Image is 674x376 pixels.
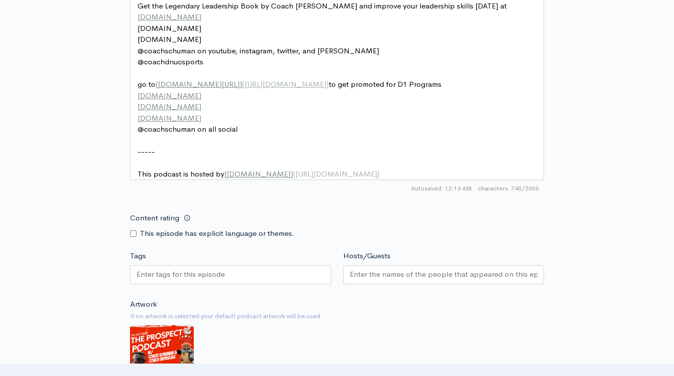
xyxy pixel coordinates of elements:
[137,102,201,111] span: [DOMAIN_NAME]
[227,169,290,179] span: [DOMAIN_NAME]
[137,46,379,55] span: @coachschuman on youtube, instagram, twitter, and [PERSON_NAME]
[130,250,146,262] label: Tags
[130,311,544,321] small: If no artwork is selected your default podcast artwork will be used
[137,1,507,10] span: Get the Legendary Leadership Book by Coach [PERSON_NAME] and improve your leadership skills [DATE...
[137,23,201,33] span: [DOMAIN_NAME]
[137,113,201,123] span: [DOMAIN_NAME]
[224,169,227,179] span: [
[137,147,155,156] span: -----
[137,124,238,134] span: @coachschuman on all social
[295,169,377,179] span: [URL][DOMAIN_NAME]
[155,79,158,89] span: [
[137,12,201,21] span: [DOMAIN_NAME]
[240,79,242,89] span: ]
[377,169,380,179] span: )
[242,79,245,89] span: (
[130,299,157,310] label: Artwork
[411,184,472,193] span: Autosaved: 12:16 AM
[130,208,179,228] label: Content rating
[245,79,326,89] span: [URL][DOMAIN_NAME]
[290,169,293,179] span: ]
[326,79,329,89] span: )
[158,79,240,89] span: [DOMAIN_NAME][URL]
[137,79,441,89] span: go to to get promoted for D1 Programs
[137,91,201,100] span: [DOMAIN_NAME]
[350,269,538,280] input: Enter the names of the people that appeared on this episode
[137,34,201,44] span: [DOMAIN_NAME]
[478,184,539,193] span: 740/2000
[343,250,391,262] label: Hosts/Guests
[293,169,295,179] span: (
[137,169,380,179] span: This podcast is hosted by
[137,57,203,66] span: @coachdnucsports
[136,269,226,280] input: Enter tags for this episode
[140,228,294,239] label: This episode has explicit language or themes.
